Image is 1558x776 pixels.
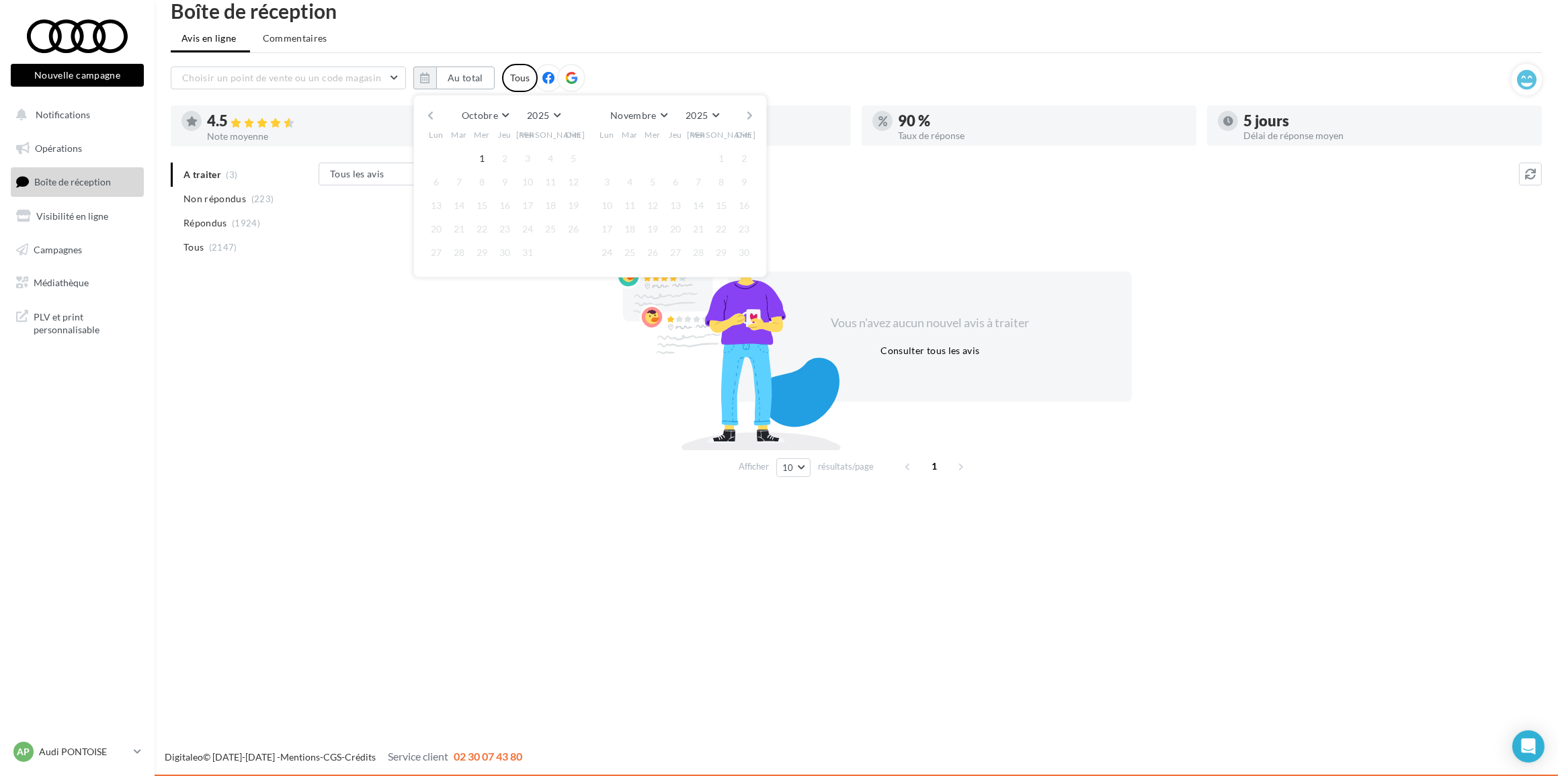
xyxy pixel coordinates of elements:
[8,134,147,163] a: Opérations
[449,172,469,192] button: 7
[319,163,453,185] button: Tous les avis
[8,202,147,230] a: Visibilité en ligne
[686,110,708,121] span: 2025
[454,750,522,763] span: 02 30 07 43 80
[540,148,561,169] button: 4
[165,751,522,763] span: © [DATE]-[DATE] - - -
[413,67,495,89] button: Au total
[643,243,663,263] button: 26
[17,745,30,759] span: AP
[171,1,1542,21] div: Boîte de réception
[34,176,111,187] span: Boîte de réception
[183,216,227,230] span: Répondus
[734,196,754,216] button: 16
[495,148,515,169] button: 2
[183,241,204,254] span: Tous
[449,243,469,263] button: 28
[472,219,492,239] button: 22
[620,172,640,192] button: 4
[734,172,754,192] button: 9
[818,460,874,473] span: résultats/page
[665,196,686,216] button: 13
[688,219,708,239] button: 21
[527,110,549,121] span: 2025
[426,219,446,239] button: 20
[563,219,583,239] button: 26
[736,129,752,140] span: Dim
[622,129,638,140] span: Mar
[597,196,617,216] button: 10
[620,243,640,263] button: 25
[472,243,492,263] button: 29
[597,172,617,192] button: 3
[734,148,754,169] button: 2
[518,196,538,216] button: 17
[8,302,147,342] a: PLV et print personnalisable
[645,129,661,140] span: Mer
[8,167,147,196] a: Boîte de réception
[182,72,381,83] span: Choisir un point de vente ou un code magasin
[183,192,246,206] span: Non répondus
[711,148,731,169] button: 1
[516,129,585,140] span: [PERSON_NAME]
[711,172,731,192] button: 8
[429,129,444,140] span: Lun
[688,196,708,216] button: 14
[36,210,108,222] span: Visibilité en ligne
[207,132,495,141] div: Note moyenne
[8,236,147,264] a: Campagnes
[165,751,203,763] a: Digitaleo
[35,142,82,154] span: Opérations
[436,67,495,89] button: Au total
[8,101,141,129] button: Notifications
[472,172,492,192] button: 8
[563,172,583,192] button: 12
[232,218,260,228] span: (1924)
[209,242,237,253] span: (2147)
[449,219,469,239] button: 21
[34,308,138,337] span: PLV et print personnalisable
[39,745,128,759] p: Audi PONTOISE
[330,168,384,179] span: Tous les avis
[669,129,682,140] span: Jeu
[776,458,811,477] button: 10
[251,193,274,204] span: (223)
[280,751,320,763] a: Mentions
[643,219,663,239] button: 19
[518,148,538,169] button: 3
[495,219,515,239] button: 23
[898,131,1186,140] div: Taux de réponse
[688,172,708,192] button: 7
[426,196,446,216] button: 13
[207,114,495,129] div: 4.5
[597,219,617,239] button: 17
[734,243,754,263] button: 30
[665,243,686,263] button: 27
[1243,131,1531,140] div: Délai de réponse moyen
[522,106,565,125] button: 2025
[11,64,144,87] button: Nouvelle campagne
[345,751,376,763] a: Crédits
[518,219,538,239] button: 24
[451,129,467,140] span: Mar
[11,739,144,765] a: AP Audi PONTOISE
[456,106,514,125] button: Octobre
[643,172,663,192] button: 5
[898,114,1186,128] div: 90 %
[600,129,614,140] span: Lun
[34,277,89,288] span: Médiathèque
[540,219,561,239] button: 25
[924,456,945,477] span: 1
[495,172,515,192] button: 9
[518,172,538,192] button: 10
[782,462,794,473] span: 10
[605,106,673,125] button: Novembre
[875,343,985,359] button: Consulter tous les avis
[687,129,756,140] span: [PERSON_NAME]
[665,219,686,239] button: 20
[426,172,446,192] button: 6
[426,243,446,263] button: 27
[711,243,731,263] button: 29
[620,219,640,239] button: 18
